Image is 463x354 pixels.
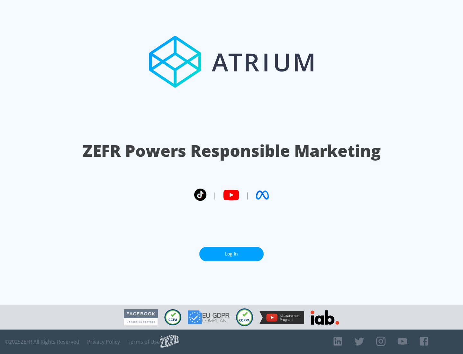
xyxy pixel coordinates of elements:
a: Log In [199,247,264,261]
img: YouTube Measurement Program [259,311,304,324]
img: COPPA Compliant [236,308,253,326]
img: CCPA Compliant [164,309,181,325]
span: | [213,190,217,200]
a: Terms of Use [128,339,160,345]
a: Privacy Policy [87,339,120,345]
span: | [246,190,250,200]
img: Facebook Marketing Partner [124,309,158,326]
img: IAB [311,310,339,325]
span: © 2025 ZEFR All Rights Reserved [5,339,79,345]
img: GDPR Compliant [188,310,230,324]
h1: ZEFR Powers Responsible Marketing [83,140,381,162]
